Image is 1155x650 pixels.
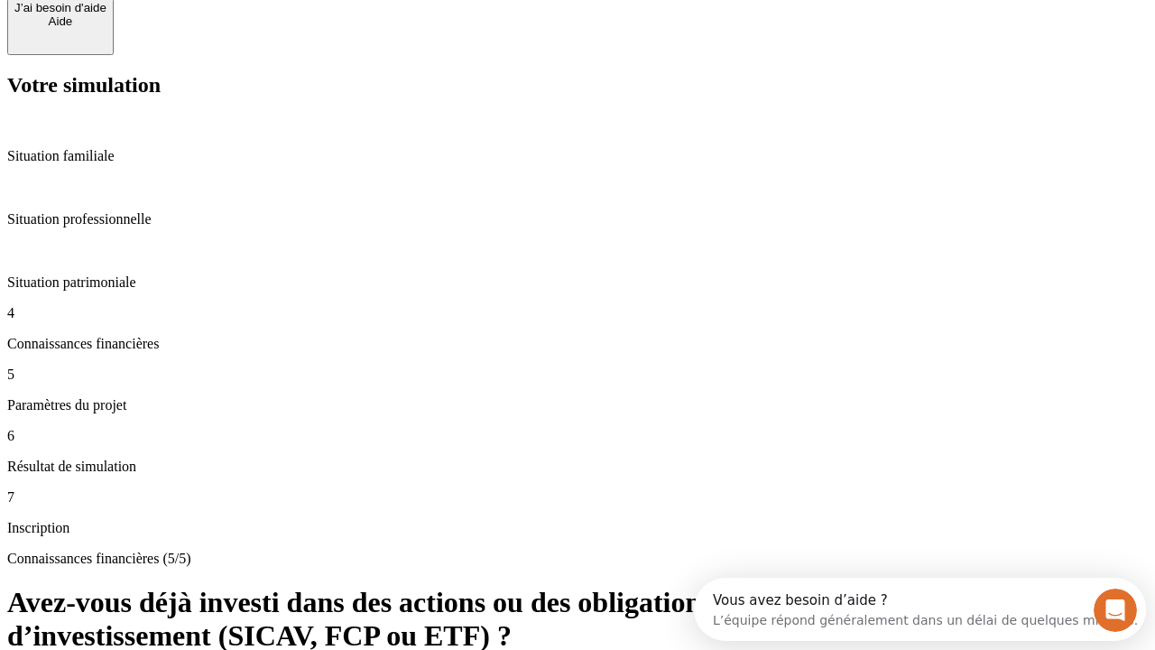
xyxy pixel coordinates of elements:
p: Situation patrimoniale [7,274,1148,291]
div: Aide [14,14,106,28]
p: Connaissances financières (5/5) [7,551,1148,567]
p: 7 [7,489,1148,506]
p: Inscription [7,520,1148,536]
p: Paramètres du projet [7,397,1148,413]
h2: Votre simulation [7,73,1148,97]
p: Situation professionnelle [7,211,1148,227]
p: 4 [7,305,1148,321]
iframe: Intercom live chat [1094,589,1137,632]
p: 5 [7,367,1148,383]
iframe: Intercom live chat discovery launcher [694,578,1146,641]
div: J’ai besoin d'aide [14,1,106,14]
div: Ouvrir le Messenger Intercom [7,7,497,57]
p: Situation familiale [7,148,1148,164]
p: 6 [7,428,1148,444]
p: Connaissances financières [7,336,1148,352]
div: Vous avez besoin d’aide ? [19,15,444,30]
div: L’équipe répond généralement dans un délai de quelques minutes. [19,30,444,49]
p: Résultat de simulation [7,459,1148,475]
